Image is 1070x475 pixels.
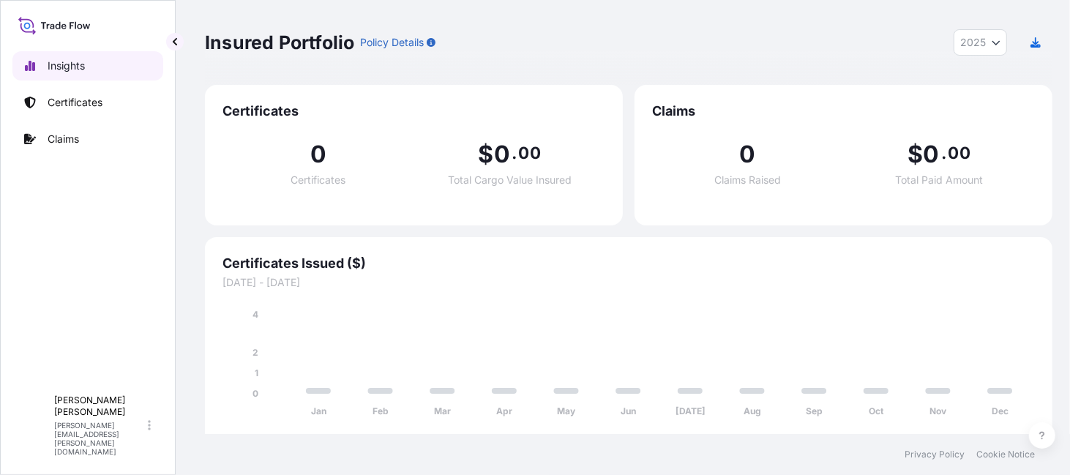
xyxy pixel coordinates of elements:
[222,275,1035,290] span: [DATE] - [DATE]
[954,29,1007,56] button: Year Selector
[908,143,924,166] span: $
[360,35,424,50] p: Policy Details
[222,255,1035,272] span: Certificates Issued ($)
[992,406,1009,417] tspan: Dec
[252,347,258,358] tspan: 2
[310,143,326,166] span: 0
[806,406,823,417] tspan: Sep
[255,367,258,378] tspan: 1
[714,175,781,185] span: Claims Raised
[558,406,577,417] tspan: May
[48,132,79,146] p: Claims
[895,175,983,185] span: Total Paid Amount
[869,406,884,417] tspan: Oct
[949,147,970,159] span: 00
[434,406,451,417] tspan: Mar
[976,449,1035,460] a: Cookie Notice
[222,102,605,120] span: Certificates
[48,95,102,110] p: Certificates
[205,31,354,54] p: Insured Portfolio
[252,388,258,399] tspan: 0
[512,147,517,159] span: .
[311,406,326,417] tspan: Jan
[496,406,512,417] tspan: Apr
[494,143,510,166] span: 0
[519,147,541,159] span: 00
[12,88,163,117] a: Certificates
[479,143,494,166] span: $
[924,143,940,166] span: 0
[54,394,145,418] p: [PERSON_NAME] [PERSON_NAME]
[252,309,258,320] tspan: 4
[941,147,946,159] span: .
[291,175,345,185] span: Certificates
[30,418,37,433] span: L
[621,406,636,417] tspan: Jun
[744,406,761,417] tspan: Aug
[676,406,706,417] tspan: [DATE]
[740,143,756,166] span: 0
[652,102,1035,120] span: Claims
[905,449,965,460] a: Privacy Policy
[448,175,572,185] span: Total Cargo Value Insured
[12,51,163,81] a: Insights
[54,421,145,456] p: [PERSON_NAME][EMAIL_ADDRESS][PERSON_NAME][DOMAIN_NAME]
[12,124,163,154] a: Claims
[930,406,948,417] tspan: Nov
[373,406,389,417] tspan: Feb
[960,35,986,50] span: 2025
[48,59,85,73] p: Insights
